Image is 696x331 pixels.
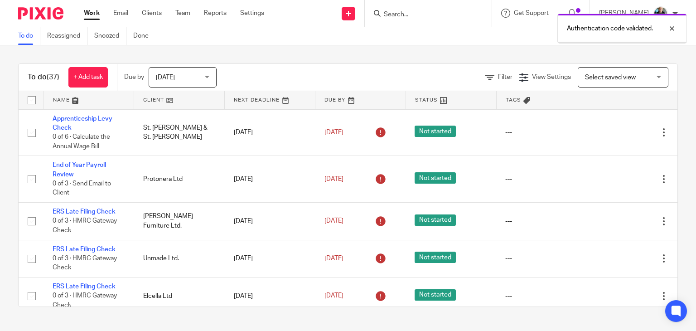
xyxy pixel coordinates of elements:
span: 0 of 6 · Calculate the Annual Wage Bill [53,134,110,150]
span: View Settings [532,74,571,80]
div: --- [505,175,578,184]
td: [PERSON_NAME] Furniture Ltd. [134,203,225,240]
img: Pixie [18,7,63,19]
a: Team [175,9,190,18]
a: Done [133,27,155,45]
span: [DATE] [324,293,343,299]
span: 0 of 3 · HMRC Gateway Check [53,218,117,234]
span: [DATE] [324,255,343,262]
td: [DATE] [225,277,315,315]
span: [DATE] [324,176,343,182]
td: Unmade Ltd. [134,240,225,277]
td: [DATE] [225,240,315,277]
a: ERS Late Filing Check [53,283,116,290]
a: Email [113,9,128,18]
span: Filter [498,74,512,80]
td: Protonera Ltd [134,156,225,203]
span: (37) [47,73,59,81]
span: [DATE] [324,129,343,136]
span: Tags [506,97,521,102]
div: --- [505,292,578,301]
a: + Add task [68,67,108,88]
span: [DATE] [156,74,175,81]
a: Reports [204,9,227,18]
p: Due by [124,73,144,82]
div: --- [505,128,578,137]
a: Apprenticeship Levy Check [53,116,112,131]
span: Select saved view [585,74,636,81]
span: Not started [415,289,456,301]
span: 0 of 3 · HMRC Gateway Check [53,255,117,271]
td: [DATE] [225,203,315,240]
a: Settings [240,9,264,18]
td: Elcella Ltd [134,277,225,315]
a: End of Year Payroll Review [53,162,106,177]
span: 0 of 3 · HMRC Gateway Check [53,293,117,309]
h1: To do [28,73,59,82]
div: --- [505,254,578,263]
span: Not started [415,252,456,263]
td: [DATE] [225,109,315,156]
span: 0 of 3 · Send Email to Client [53,180,111,196]
a: To do [18,27,40,45]
span: [DATE] [324,218,343,224]
a: ERS Late Filing Check [53,209,116,215]
a: Clients [142,9,162,18]
a: Reassigned [47,27,87,45]
div: --- [505,217,578,226]
a: Snoozed [94,27,126,45]
span: Not started [415,172,456,184]
img: nicky-partington.jpg [653,6,668,21]
td: [DATE] [225,156,315,203]
p: Authentication code validated. [567,24,653,33]
span: Not started [415,126,456,137]
td: St. [PERSON_NAME] & St. [PERSON_NAME] [134,109,225,156]
span: Not started [415,214,456,226]
a: ERS Late Filing Check [53,246,116,253]
a: Work [84,9,100,18]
